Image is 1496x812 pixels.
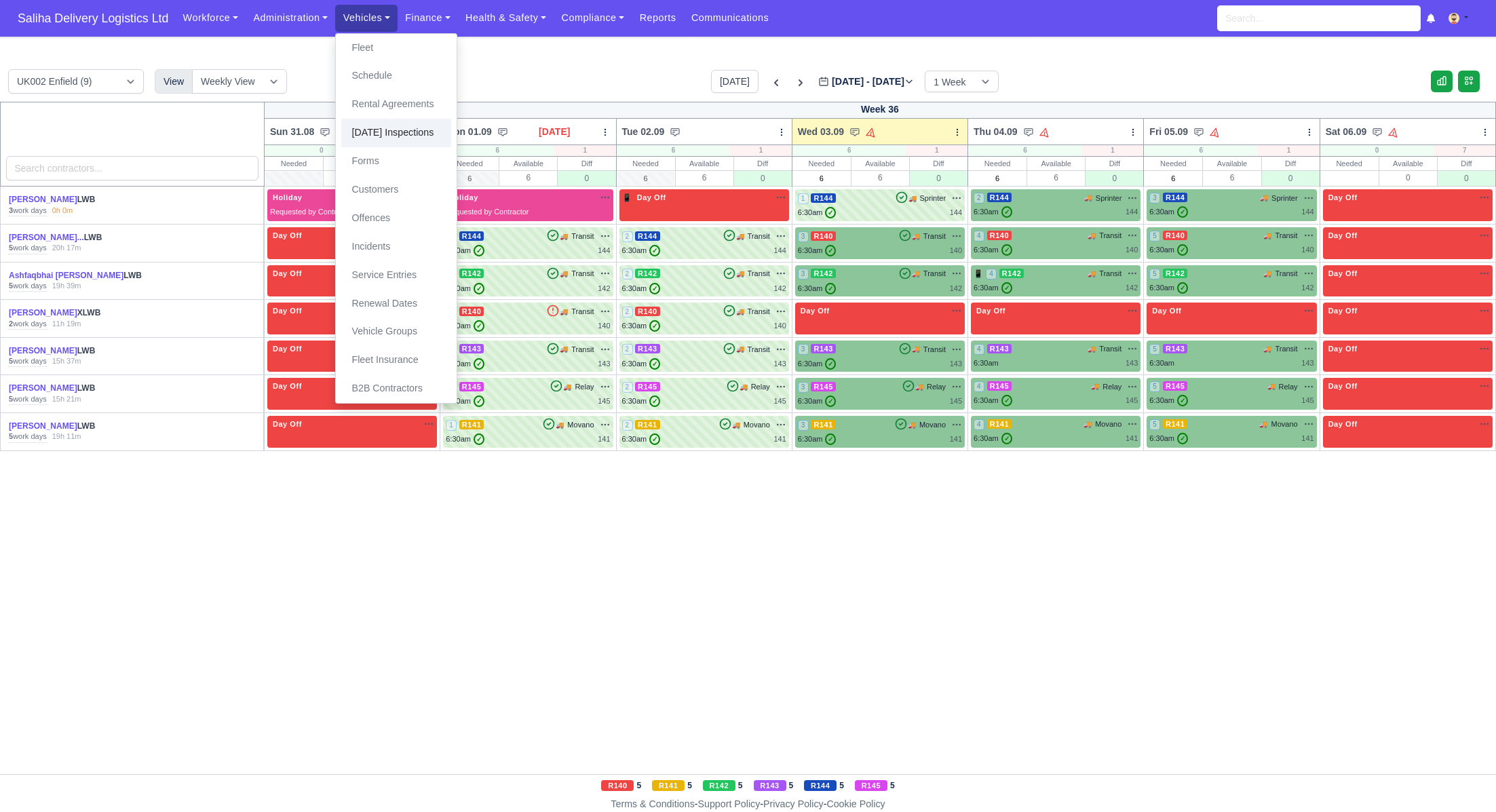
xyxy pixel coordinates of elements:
[1088,231,1096,241] span: 🚚
[622,245,661,256] div: 6:30am
[1163,344,1188,353] span: R143
[635,231,660,241] span: R144
[748,306,770,317] span: Transit
[950,358,962,370] div: 143
[974,344,984,355] span: 4
[1326,381,1360,391] span: Day Off
[9,282,13,290] strong: 5
[563,382,571,392] span: 🚚
[851,157,909,170] div: Available
[1379,170,1437,185] div: 0
[751,381,770,393] span: Relay
[1149,125,1188,138] span: Fri 05.09
[974,206,1012,218] div: 6:30am
[341,346,451,374] a: Fleet Insurance
[341,374,451,403] a: B2B Contractors
[818,74,914,90] label: [DATE] - [DATE]
[474,320,484,332] span: ✓
[649,358,660,370] span: ✓
[52,281,81,292] div: 19h 39m
[1177,244,1188,256] span: ✓
[611,798,694,809] a: Terms & Conditions
[851,170,909,185] div: 6
[927,381,946,393] span: Relay
[1326,231,1360,240] span: Day Off
[1099,230,1121,241] span: Transit
[1082,145,1143,156] div: 1
[987,344,1012,353] span: R143
[270,208,353,216] span: Requested by Contractor
[792,157,851,170] div: Needed
[440,145,554,156] div: 6
[968,157,1027,170] div: Needed
[763,798,824,809] a: Privacy Policy
[974,306,1008,315] span: Day Off
[923,344,946,355] span: Transit
[1260,193,1268,203] span: 🚚
[986,269,997,279] span: 4
[974,395,1012,406] div: 6:30am
[1275,268,1297,279] span: Transit
[1326,344,1360,353] span: Day Off
[1163,381,1188,391] span: R145
[341,261,451,290] a: Service Entries
[1126,282,1138,294] div: 142
[622,231,633,242] span: 2
[9,194,150,206] div: LWB
[773,320,786,332] div: 140
[9,394,47,405] div: work days
[1086,157,1143,170] div: Diff
[341,34,451,62] a: Fleet
[9,308,77,317] a: [PERSON_NAME]
[676,157,733,170] div: Available
[9,320,13,328] strong: 2
[910,157,967,170] div: Diff
[1149,244,1188,256] div: 6:30am
[1149,357,1174,369] div: 6:30am
[1149,344,1160,355] span: 5
[1086,170,1143,186] div: 0
[1301,244,1313,256] div: 140
[734,157,792,170] div: Diff
[554,145,615,156] div: 1
[571,231,594,242] span: Transit
[923,268,946,279] span: Transit
[1126,244,1138,256] div: 140
[1262,157,1320,170] div: Diff
[270,125,314,138] span: Sun 31.08
[1263,231,1271,241] span: 🚚
[558,170,615,186] div: 0
[446,283,484,294] div: 6:30am
[974,357,999,369] div: 6:30am
[811,344,836,353] span: R143
[246,5,335,31] a: Administration
[1434,145,1495,156] div: 7
[748,268,770,279] span: Transit
[1163,269,1188,278] span: R142
[912,231,920,241] span: 🚚
[825,245,836,256] span: ✓
[634,193,669,202] span: Day Off
[474,283,484,294] span: ✓
[175,5,246,31] a: Workforce
[1163,231,1188,240] span: R140
[1275,343,1297,355] span: Transit
[9,270,150,282] div: LWB
[635,344,660,353] span: R143
[798,269,809,279] span: 3
[773,283,786,294] div: 142
[811,193,836,203] span: R144
[798,358,837,370] div: 6:30am
[684,5,777,31] a: Communications
[52,206,73,216] div: 0h 0m
[649,320,660,332] span: ✓
[744,419,770,431] span: Movano
[622,320,661,332] div: 6:30am
[1203,170,1261,185] div: 6
[459,269,484,278] span: R142
[1267,381,1276,391] span: 🚚
[622,283,661,294] div: 6:30am
[811,382,836,391] span: R145
[974,193,984,204] span: 2
[9,244,13,252] strong: 5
